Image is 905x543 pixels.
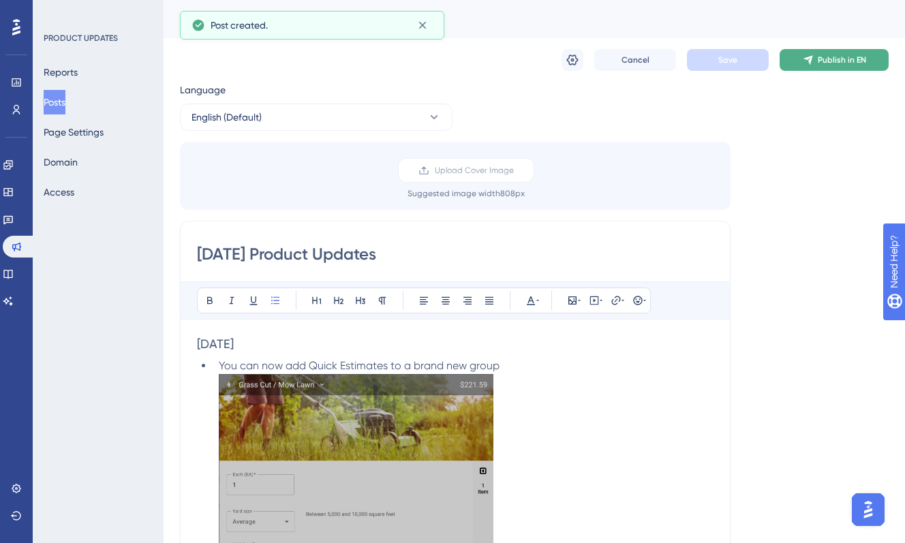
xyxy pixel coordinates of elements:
button: Save [687,49,769,71]
input: Post Title [197,243,714,265]
button: Publish in EN [780,49,889,71]
button: Reports [44,60,78,84]
span: Language [180,82,226,98]
span: Publish in EN [818,55,866,65]
button: Domain [44,150,78,174]
div: PRODUCT UPDATES [44,33,118,44]
button: Page Settings [44,120,104,144]
span: Save [718,55,737,65]
span: [DATE] [197,337,234,351]
button: Posts [44,90,65,114]
span: Upload Cover Image [435,165,514,176]
div: Suggested image width 808 px [408,188,525,199]
span: You can now add Quick Estimates to a brand new group [219,359,500,372]
button: English (Default) [180,104,452,131]
span: English (Default) [191,109,262,125]
div: [DATE] Product Updates [180,10,855,29]
span: Cancel [622,55,649,65]
iframe: UserGuiding AI Assistant Launcher [848,489,889,530]
span: Need Help? [32,3,85,20]
button: Cancel [594,49,676,71]
span: Post created. [211,17,268,33]
button: Access [44,180,74,204]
